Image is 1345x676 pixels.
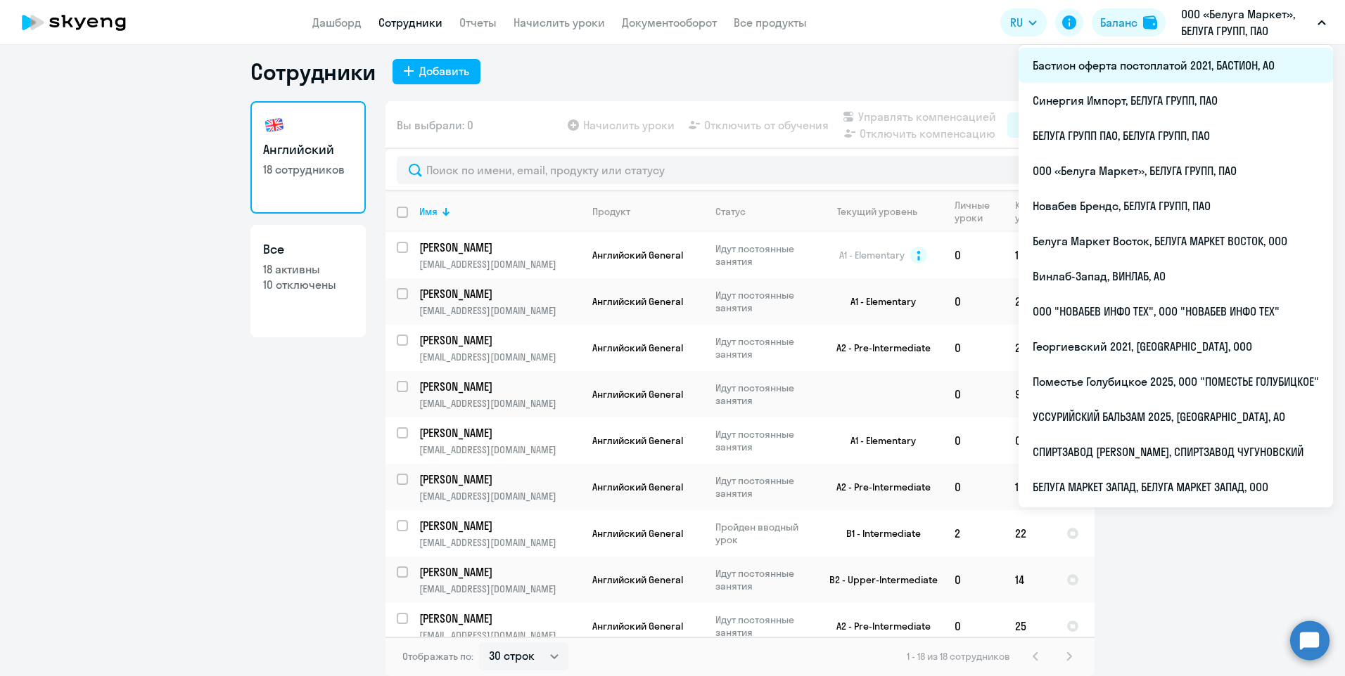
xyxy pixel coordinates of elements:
p: [PERSON_NAME] [419,286,578,301]
td: 25 [1004,603,1055,649]
td: 0 [943,417,1004,464]
div: Баланс [1100,14,1137,31]
img: balance [1143,15,1157,30]
p: [PERSON_NAME] [419,425,578,441]
a: [PERSON_NAME] [419,518,580,533]
td: 0 [943,371,1004,417]
p: Идут постоянные занятия [715,289,812,314]
a: Сотрудники [378,15,442,30]
div: Имя [419,205,580,218]
p: [EMAIL_ADDRESS][DOMAIN_NAME] [419,304,580,317]
span: Английский General [592,295,683,308]
div: Продукт [592,205,630,218]
td: A1 - Elementary [812,417,943,464]
p: [EMAIL_ADDRESS][DOMAIN_NAME] [419,536,580,549]
div: Корп. уроки [1015,199,1054,224]
a: Отчеты [459,15,497,30]
div: Личные уроки [955,199,1003,224]
span: Английский General [592,388,683,401]
p: [EMAIL_ADDRESS][DOMAIN_NAME] [419,351,580,363]
p: [PERSON_NAME] [419,240,578,255]
input: Поиск по имени, email, продукту или статусу [397,156,1083,184]
td: B1 - Intermediate [812,510,943,557]
div: Текущий уровень [837,205,917,218]
p: Идут постоянные занятия [715,335,812,360]
a: [PERSON_NAME] [419,332,580,348]
p: [EMAIL_ADDRESS][DOMAIN_NAME] [419,443,580,456]
td: 22 [1004,325,1055,371]
p: Идут постоянные занятия [715,382,812,407]
p: Идут постоянные занятия [715,428,812,453]
p: ООО «Белуга Маркет», БЕЛУГА ГРУПП, ПАО [1181,6,1312,39]
span: Английский General [592,481,683,493]
p: [EMAIL_ADDRESS][DOMAIN_NAME] [419,397,580,410]
td: 12 [1004,464,1055,510]
img: english [263,114,286,136]
div: Корп. уроки [1015,199,1043,224]
a: [PERSON_NAME] [419,425,580,441]
p: [EMAIL_ADDRESS][DOMAIN_NAME] [419,490,580,502]
div: Текущий уровень [824,205,943,218]
a: Английский18 сотрудников [250,101,366,214]
span: Вы выбрали: 0 [397,117,473,134]
a: Начислить уроки [514,15,605,30]
p: Идут постоянные занятия [715,474,812,500]
div: Продукт [592,205,703,218]
a: Дашборд [312,15,362,30]
td: 0 [943,232,1004,278]
a: [PERSON_NAME] [419,379,580,394]
div: Статус [715,205,812,218]
span: Отображать по: [402,650,473,663]
td: 14 [1004,557,1055,603]
td: A1 - Elementary [812,278,943,325]
p: [PERSON_NAME] [419,564,578,580]
td: 25 [1004,278,1055,325]
td: 0 [943,325,1004,371]
span: A1 - Elementary [839,249,905,261]
span: Английский General [592,434,683,447]
ul: RU [1019,45,1333,507]
p: [EMAIL_ADDRESS][DOMAIN_NAME] [419,258,580,271]
span: Английский General [592,249,683,261]
span: Английский General [592,342,683,354]
td: A2 - Pre-Intermediate [812,464,943,510]
h3: Все [263,240,353,259]
button: Балансbalance [1092,8,1166,37]
p: [PERSON_NAME] [419,472,578,487]
span: 1 - 18 из 18 сотрудников [907,650,1010,663]
span: Английский General [592,527,683,540]
a: [PERSON_NAME] [419,472,580,487]
td: 0 [943,603,1004,649]
a: Все продукты [734,15,807,30]
p: Идут постоянные занятия [715,242,812,268]
td: 22 [1004,510,1055,557]
h3: Английский [263,141,353,159]
a: [PERSON_NAME] [419,564,580,580]
a: [PERSON_NAME] [419,611,580,626]
p: Идут постоянные занятия [715,567,812,592]
button: RU [1000,8,1047,37]
div: Статус [715,205,746,218]
td: 2 [943,510,1004,557]
td: 0 [943,557,1004,603]
span: RU [1010,14,1023,31]
p: [PERSON_NAME] [419,611,578,626]
p: [EMAIL_ADDRESS][DOMAIN_NAME] [419,629,580,642]
td: 0 [943,278,1004,325]
a: [PERSON_NAME] [419,286,580,301]
a: Все18 активны10 отключены [250,225,366,337]
span: Английский General [592,573,683,586]
div: Личные уроки [955,199,990,224]
p: [PERSON_NAME] [419,332,578,348]
span: Английский General [592,620,683,632]
p: 18 активны [263,261,353,277]
td: A2 - Pre-Intermediate [812,603,943,649]
p: Пройден вводный урок [715,521,812,546]
td: B2 - Upper-Intermediate [812,557,943,603]
p: [EMAIL_ADDRESS][DOMAIN_NAME] [419,583,580,595]
button: Фильтр [1007,112,1083,138]
td: 17 [1004,232,1055,278]
a: [PERSON_NAME] [419,240,580,255]
div: Имя [419,205,438,218]
button: Добавить [393,59,480,84]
